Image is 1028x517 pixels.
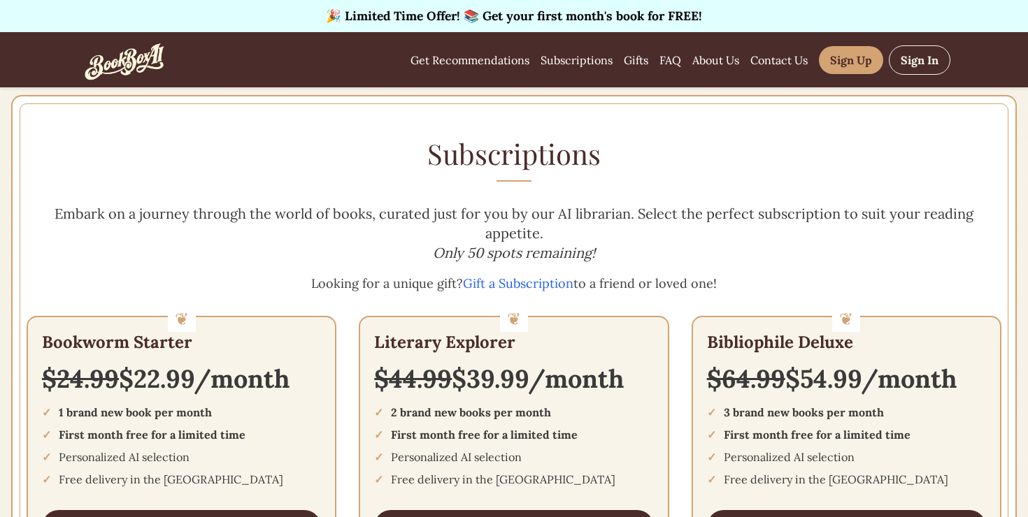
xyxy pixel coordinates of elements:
h2: Bookworm Starter [42,331,321,354]
h2: Bibliophile Deluxe [707,331,986,354]
li: Free delivery in the [GEOGRAPHIC_DATA] [42,471,321,488]
h1: Subscriptions [27,133,1001,182]
b: 3 brand new books per month [724,405,884,419]
a: Subscriptions [541,52,613,68]
a: Contact Us [750,52,808,68]
a: Gifts [624,52,648,68]
i: Only 50 spots remaining! [433,244,595,261]
b: First month free for a limited time [59,428,245,442]
a: Sign In [889,45,950,75]
p: $39.99/month [374,365,653,393]
p: $54.99/month [707,365,986,393]
li: Personalized AI selection [42,449,321,465]
b: First month free for a limited time [724,428,911,442]
b: 1 brand new book per month [59,405,212,419]
li: Free delivery in the [GEOGRAPHIC_DATA] [374,471,653,488]
del: $64.99 [707,363,785,395]
a: Get Recommendations [411,52,529,68]
h2: Literary Explorer [374,331,653,354]
p: Looking for a unique gift? to a friend or loved one! [27,274,1001,293]
p: Embark on a journey through the world of books, curated just for you by our AI librarian. Select ... [27,204,1001,243]
del: $24.99 [42,363,119,395]
img: BookBoxAI Logo [78,16,172,103]
p: $22.99/month [42,365,321,393]
li: Free delivery in the [GEOGRAPHIC_DATA] [707,471,986,488]
li: Personalized AI selection [707,449,986,465]
li: Personalized AI selection [374,449,653,465]
b: 2 brand new books per month [391,405,551,419]
a: About Us [692,52,739,68]
del: $44.99 [374,363,452,395]
a: Sign Up [819,46,883,74]
b: First month free for a limited time [391,428,578,442]
a: FAQ [659,52,681,68]
a: Gift a Subscription [463,275,573,291]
